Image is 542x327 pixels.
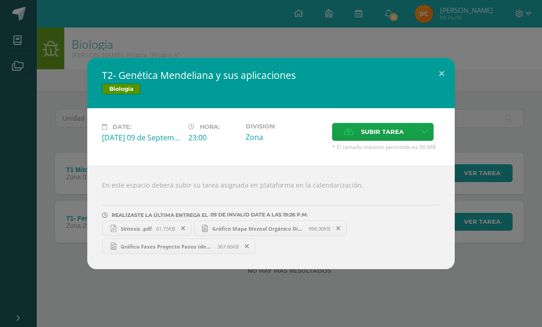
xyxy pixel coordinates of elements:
div: En este espacio deberá subir su tarea asignada en plataforma en la calendarización. [87,166,455,269]
span: 996.30KB [309,225,330,232]
span: 367.66KB [217,243,239,250]
span: Hora: [200,123,220,130]
span: 61.75KB [156,225,175,232]
span: Remover entrega [175,223,191,233]
a: Gráfico Fases Proyecto Pasos Ideas Conceptos Mapa Mental Ilustrado Pasteles.png 367.66KB [102,238,255,254]
button: Close (Esc) [429,58,455,89]
a: Síntesis .pdf 61.75KB [102,221,192,236]
span: Gráfico Mapa Mental Orgánico Divertido Colores pastel.png [208,225,309,232]
div: 23:00 [188,133,238,143]
div: Zona [246,132,325,142]
span: Gráfico Fases Proyecto Pasos Ideas Conceptos Mapa Mental Ilustrado Pasteles.png [116,243,217,250]
div: [DATE] 09 de September [102,133,181,143]
span: Subir tarea [361,123,404,140]
span: Remover entrega [239,241,255,251]
span: Biología [102,83,141,94]
h2: T2- Genética Mendeliana y sus aplicaciones [102,69,440,82]
span: * El tamaño máximo permitido es 50 MB [332,143,440,151]
span: Síntesis .pdf [116,225,156,232]
a: Gráfico Mapa Mental Orgánico Divertido Colores pastel.png 996.30KB [194,221,347,236]
label: Division: [246,123,325,130]
span: Date: [113,123,131,130]
span: REALIZASTE LA ÚLTIMA ENTREGA EL [112,212,208,218]
span: Remover entrega [331,223,346,233]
